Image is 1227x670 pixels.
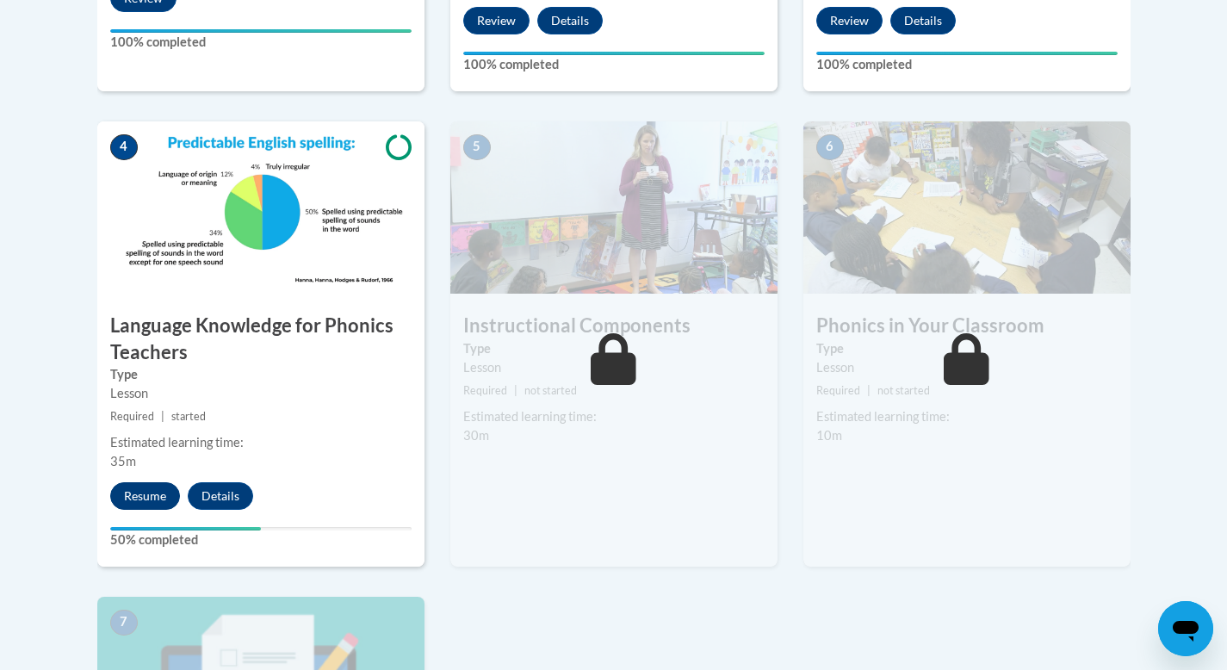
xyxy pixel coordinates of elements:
iframe: Button to launch messaging window [1158,601,1213,656]
span: Required [816,384,860,397]
span: | [161,410,164,423]
span: 4 [110,134,138,160]
h3: Phonics in Your Classroom [803,313,1131,339]
span: | [867,384,871,397]
div: Lesson [816,358,1118,377]
div: Estimated learning time: [463,407,765,426]
img: Course Image [803,121,1131,294]
span: 30m [463,428,489,443]
div: Estimated learning time: [110,433,412,452]
button: Details [188,482,253,510]
span: not started [524,384,577,397]
div: Your progress [816,52,1118,55]
h3: Instructional Components [450,313,778,339]
label: Type [463,339,765,358]
div: Your progress [110,29,412,33]
img: Course Image [97,121,424,294]
span: 5 [463,134,491,160]
button: Details [537,7,603,34]
label: 100% completed [816,55,1118,74]
img: Course Image [450,121,778,294]
div: Your progress [463,52,765,55]
span: | [514,384,517,397]
label: Type [110,365,412,384]
label: 50% completed [110,530,412,549]
span: 7 [110,610,138,636]
button: Details [890,7,956,34]
span: Required [463,384,507,397]
label: 100% completed [463,55,765,74]
span: 10m [816,428,842,443]
span: Required [110,410,154,423]
div: Your progress [110,527,261,530]
div: Estimated learning time: [816,407,1118,426]
div: Lesson [463,358,765,377]
span: 35m [110,454,136,468]
div: Lesson [110,384,412,403]
span: 6 [816,134,844,160]
label: 100% completed [110,33,412,52]
h3: Language Knowledge for Phonics Teachers [97,313,424,366]
span: started [171,410,206,423]
button: Resume [110,482,180,510]
span: not started [877,384,930,397]
label: Type [816,339,1118,358]
button: Review [816,7,883,34]
button: Review [463,7,530,34]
